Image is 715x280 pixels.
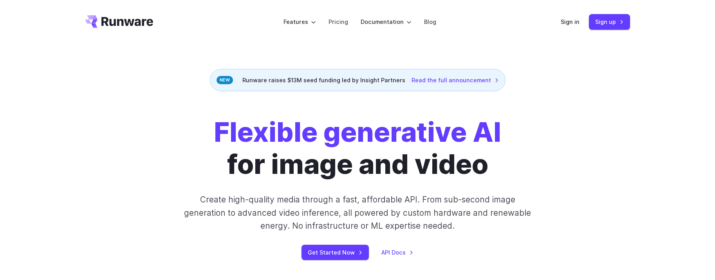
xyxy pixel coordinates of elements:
a: API Docs [381,248,413,257]
a: Pricing [329,17,348,26]
p: Create high-quality media through a fast, affordable API. From sub-second image generation to adv... [183,193,532,232]
h1: for image and video [214,116,501,181]
label: Documentation [361,17,412,26]
a: Blog [424,17,436,26]
a: Read the full announcement [412,76,499,85]
a: Sign in [561,17,580,26]
a: Get Started Now [302,245,369,260]
label: Features [283,17,316,26]
strong: Flexible generative AI [214,116,501,148]
div: Runware raises $13M seed funding led by Insight Partners [210,69,506,91]
a: Go to / [85,15,153,28]
a: Sign up [589,14,630,29]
